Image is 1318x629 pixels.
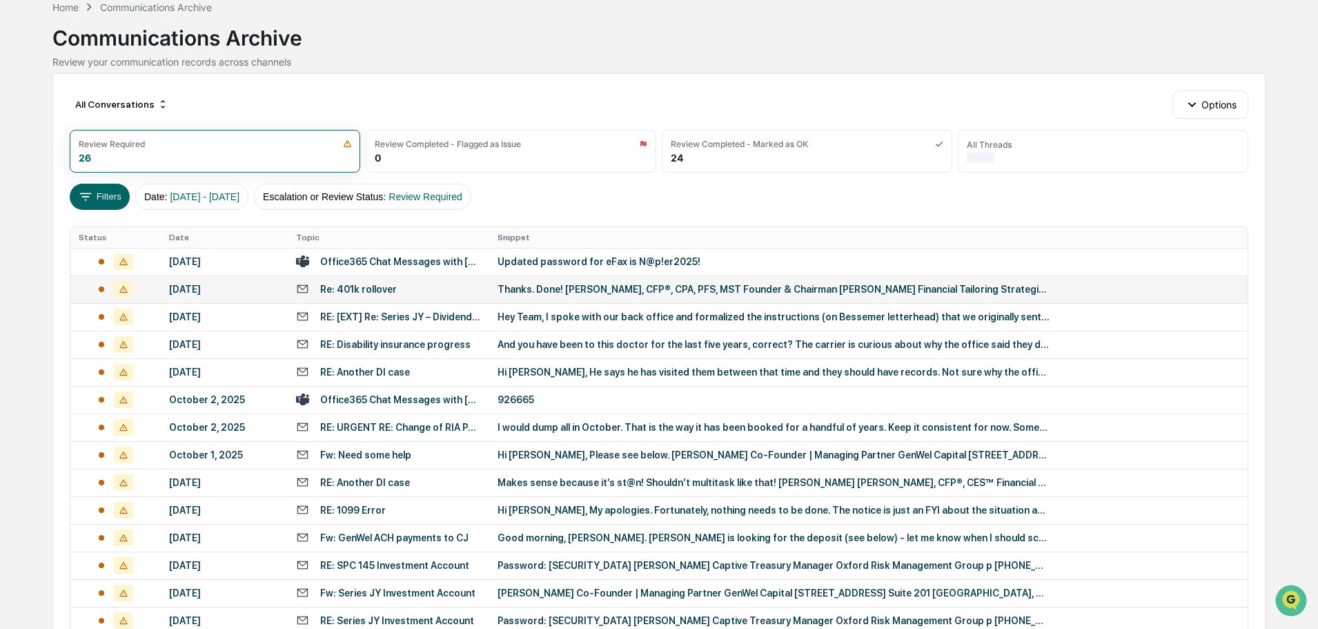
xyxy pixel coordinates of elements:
[498,422,1050,433] div: I would dump all in October. That is the way it has been booked for a handful of years. Keep it c...
[14,175,25,186] div: 🖐️
[498,588,1050,599] div: [PERSON_NAME] Co-Founder | Managing Partner GenWel Capital [STREET_ADDRESS] Suite 201 [GEOGRAPHIC...
[498,449,1050,461] div: Hi [PERSON_NAME], Please see below. [PERSON_NAME] Co-Founder | Managing Partner GenWel Capital [S...
[320,256,481,267] div: Office365 Chat Messages with [PERSON_NAME], [PERSON_NAME], [PERSON_NAME], [PERSON_NAME], [PERSON_...
[498,615,1050,626] div: Password: [SECURITY_DATA] [PERSON_NAME] Captive Treasury Manager Oxford Risk Management Group p [...
[52,56,1265,68] div: Review your communication records across channels
[169,505,279,516] div: [DATE]
[169,422,279,433] div: October 2, 2025
[114,174,171,188] span: Attestations
[52,1,79,13] div: Home
[498,311,1050,322] div: Hey Team, I spoke with our back office and formalized the instructions (on Bessemer letterhead) t...
[254,184,471,210] button: Escalation or Review Status:Review Required
[639,139,647,148] img: icon
[47,106,226,119] div: Start new chat
[1172,90,1248,118] button: Options
[320,311,481,322] div: RE: [EXT] Re: Series JY – Dividend Next Steps (Securely delivered by Bessemer Trust)
[169,532,279,543] div: [DATE]
[320,394,481,405] div: Office365 Chat Messages with [PERSON_NAME], [PERSON_NAME] on [DATE]
[169,311,279,322] div: [DATE]
[135,184,248,210] button: Date:[DATE] - [DATE]
[79,152,91,164] div: 26
[79,139,145,149] div: Review Required
[320,422,481,433] div: RE: URGENT RE: Change of RIA Paperwork
[320,560,469,571] div: RE: SPC 145 Investment Account
[14,29,251,51] p: How can we help?
[100,1,212,13] div: Communications Archive
[161,227,288,248] th: Date
[967,139,1012,150] div: All Threads
[169,615,279,626] div: [DATE]
[375,152,381,164] div: 0
[169,339,279,350] div: [DATE]
[320,615,474,626] div: RE: Series JY Investment Account
[343,139,352,148] img: icon
[320,284,397,295] div: Re: 401k rollover
[14,106,39,130] img: 1746055101610-c473b297-6a78-478c-a979-82029cc54cd1
[70,93,174,115] div: All Conversations
[489,227,1248,248] th: Snippet
[14,202,25,213] div: 🔎
[169,284,279,295] div: [DATE]
[671,152,683,164] div: 24
[70,227,160,248] th: Status
[52,14,1265,50] div: Communications Archive
[288,227,489,248] th: Topic
[8,168,95,193] a: 🖐️Preclearance
[320,449,411,461] div: Fw: Need some help
[100,175,111,186] div: 🗄️
[137,234,167,244] span: Pylon
[320,477,410,488] div: RE: Another DI case
[97,233,167,244] a: Powered byPylon
[169,477,279,488] div: [DATE]
[28,200,87,214] span: Data Lookup
[320,532,469,543] div: Fw: GenWel ACH payments to CJ
[498,367,1050,378] div: Hi [PERSON_NAME], He says he has visited them between that time and they should have records. Not...
[375,139,521,149] div: Review Completed - Flagged as Issue
[320,367,410,378] div: RE: Another DI case
[1274,583,1311,621] iframe: Open customer support
[320,505,386,516] div: RE: 1099 Error
[498,284,1050,295] div: Thanks. Done! [PERSON_NAME], CFP®, CPA, PFS, MST Founder & Chairman [PERSON_NAME] Financial Tailo...
[95,168,177,193] a: 🗄️Attestations
[498,560,1050,571] div: Password: [SECURITY_DATA] [PERSON_NAME] Captive Treasury Manager Oxford Risk Management Group p [...
[169,394,279,405] div: October 2, 2025
[671,139,808,149] div: Review Completed - Marked as OK
[320,588,475,599] div: Fw: Series JY Investment Account
[28,174,89,188] span: Preclearance
[935,139,943,148] img: icon
[170,191,239,202] span: [DATE] - [DATE]
[498,532,1050,543] div: Good morning, [PERSON_NAME]. [PERSON_NAME] is looking for the deposit (see below) - let me know w...
[169,256,279,267] div: [DATE]
[498,505,1050,516] div: Hi [PERSON_NAME], My apologies. Fortunately, nothing needs to be done. The notice is just an FYI ...
[169,449,279,461] div: October 1, 2025
[169,588,279,599] div: [DATE]
[498,339,1050,350] div: And you have been to this doctor for the last five years, correct? The carrier is curious about w...
[498,394,1050,405] div: 926665
[388,191,462,202] span: Review Required
[498,256,1050,267] div: Updated password for eFax is N@p!er2025!
[70,184,130,210] button: Filters
[498,477,1050,488] div: Makes sense because it’s st@n! Shouldn’t multitask like that! [PERSON_NAME] [PERSON_NAME], CFP®, ...
[169,367,279,378] div: [DATE]
[320,339,471,350] div: RE: Disability insurance progress
[8,195,92,220] a: 🔎Data Lookup
[169,560,279,571] div: [DATE]
[235,110,251,126] button: Start new chat
[47,119,175,130] div: We're available if you need us!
